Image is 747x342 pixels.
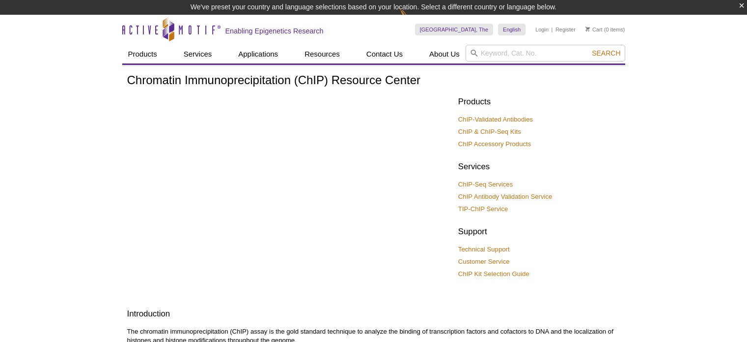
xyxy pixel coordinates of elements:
[127,74,620,88] h1: Chromatin Immunoprecipitation (ChIP) Resource Center
[458,205,508,214] a: TIP-ChIP Service
[498,24,526,35] a: English
[423,45,466,63] a: About Us
[400,7,426,31] img: Change Here
[466,45,625,62] input: Keyword, Cat. No.
[127,94,451,277] iframe: How to Become a ChIP-Assay Expert
[458,127,521,136] a: ChIP & ChIP-Seq Kits
[592,49,620,57] span: Search
[178,45,218,63] a: Services
[458,245,510,254] a: Technical Support
[589,49,623,58] button: Search
[299,45,346,63] a: Resources
[555,26,576,33] a: Register
[552,24,553,35] li: |
[585,24,625,35] li: (0 items)
[127,308,620,320] h2: Introduction
[122,45,163,63] a: Products
[458,257,510,266] a: Customer Service
[415,24,493,35] a: [GEOGRAPHIC_DATA], The
[535,26,549,33] a: Login
[458,96,620,108] h2: Products
[458,270,529,279] a: ChIP Kit Selection Guide
[360,45,409,63] a: Contact Us
[458,161,620,173] h2: Services
[458,192,553,201] a: ChIP Antibody Validation Service
[458,226,620,238] h2: Support
[458,115,533,124] a: ChIP-Validated Antibodies
[225,27,324,35] h2: Enabling Epigenetics Research
[585,27,590,31] img: Your Cart
[458,180,513,189] a: ChIP-Seq Services
[232,45,284,63] a: Applications
[585,26,603,33] a: Cart
[458,140,531,149] a: ChIP Accessory Products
